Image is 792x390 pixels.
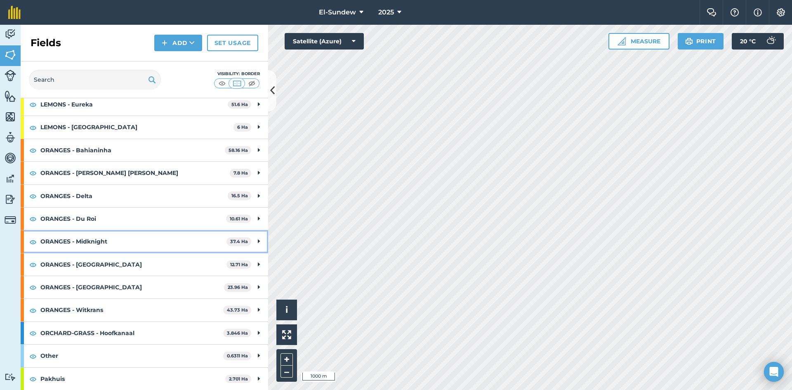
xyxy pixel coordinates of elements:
[29,374,37,384] img: svg+xml;base64,PHN2ZyB4bWxucz0iaHR0cDovL3d3dy53My5vcmcvMjAwMC9zdmciIHdpZHRoPSIxOCIgaGVpZ2h0PSIyNC...
[280,353,293,366] button: +
[730,8,740,17] img: A question mark icon
[214,71,260,77] div: Visibility: Border
[40,208,226,230] strong: ORANGES - Du Roi
[5,70,16,81] img: svg+xml;base64,PD94bWwgdmVyc2lvbj0iMS4wIiBlbmNvZGluZz0idXRmLTgiPz4KPCEtLSBHZW5lcmF0b3I6IEFkb2JlIE...
[207,35,258,51] a: Set usage
[732,33,784,50] button: 20 °C
[21,139,268,161] div: ORANGES - Bahianinha58.16 Ha
[40,185,228,207] strong: ORANGES - Delta
[29,237,37,247] img: svg+xml;base64,PHN2ZyB4bWxucz0iaHR0cDovL3d3dy53My5vcmcvMjAwMC9zdmciIHdpZHRoPSIxOCIgaGVpZ2h0PSIyNC...
[230,239,248,244] strong: 37.4 Ha
[5,49,16,61] img: svg+xml;base64,PHN2ZyB4bWxucz0iaHR0cDovL3d3dy53My5vcmcvMjAwMC9zdmciIHdpZHRoPSI1NiIgaGVpZ2h0PSI2MC...
[40,253,226,276] strong: ORANGES - [GEOGRAPHIC_DATA]
[228,284,248,290] strong: 23.96 Ha
[5,373,16,381] img: svg+xml;base64,PD94bWwgdmVyc2lvbj0iMS4wIiBlbmNvZGluZz0idXRmLTgiPz4KPCEtLSBHZW5lcmF0b3I6IEFkb2JlIE...
[31,36,61,50] h2: Fields
[776,8,786,17] img: A cog icon
[227,307,248,313] strong: 43.73 Ha
[231,102,248,107] strong: 51.6 Ha
[285,305,288,315] span: i
[29,70,161,90] input: Search
[21,208,268,230] div: ORANGES - Du Roi10.61 Ha
[230,262,248,267] strong: 12.71 Ha
[29,99,37,109] img: svg+xml;base64,PHN2ZyB4bWxucz0iaHR0cDovL3d3dy53My5vcmcvMjAwMC9zdmciIHdpZHRoPSIxOCIgaGVpZ2h0PSIyNC...
[40,345,223,367] strong: Other
[5,173,16,185] img: svg+xml;base64,PD94bWwgdmVyc2lvbj0iMS4wIiBlbmNvZGluZz0idXRmLTgiPz4KPCEtLSBHZW5lcmF0b3I6IEFkb2JlIE...
[378,7,394,17] span: 2025
[276,300,297,320] button: i
[40,116,233,138] strong: LEMONS - [GEOGRAPHIC_DATA]
[707,8,717,17] img: Two speech bubbles overlapping with the left bubble in the forefront
[21,345,268,367] div: Other0.6311 Ha
[618,37,626,45] img: Ruler icon
[754,7,762,17] img: svg+xml;base64,PHN2ZyB4bWxucz0iaHR0cDovL3d3dy53My5vcmcvMjAwMC9zdmciIHdpZHRoPSIxNyIgaGVpZ2h0PSIxNy...
[21,368,268,390] div: Pakhuis2.701 Ha
[285,33,364,50] button: Satellite (Azure)
[280,366,293,378] button: –
[21,253,268,276] div: ORANGES - [GEOGRAPHIC_DATA]12.71 Ha
[8,6,21,19] img: fieldmargin Logo
[678,33,724,50] button: Print
[29,328,37,338] img: svg+xml;base64,PHN2ZyB4bWxucz0iaHR0cDovL3d3dy53My5vcmcvMjAwMC9zdmciIHdpZHRoPSIxOCIgaGVpZ2h0PSIyNC...
[29,351,37,361] img: svg+xml;base64,PHN2ZyB4bWxucz0iaHR0cDovL3d3dy53My5vcmcvMjAwMC9zdmciIHdpZHRoPSIxOCIgaGVpZ2h0PSIyNC...
[5,131,16,144] img: svg+xml;base64,PD94bWwgdmVyc2lvbj0iMS4wIiBlbmNvZGluZz0idXRmLTgiPz4KPCEtLSBHZW5lcmF0b3I6IEFkb2JlIE...
[237,124,248,130] strong: 6 Ha
[685,36,693,46] img: svg+xml;base64,PHN2ZyB4bWxucz0iaHR0cDovL3d3dy53My5vcmcvMjAwMC9zdmciIHdpZHRoPSIxOSIgaGVpZ2h0PSIyNC...
[227,330,248,336] strong: 3.846 Ha
[21,162,268,184] div: ORANGES - [PERSON_NAME] [PERSON_NAME]7.8 Ha
[227,353,248,359] strong: 0.6311 Ha
[5,90,16,102] img: svg+xml;base64,PHN2ZyB4bWxucz0iaHR0cDovL3d3dy53My5vcmcvMjAwMC9zdmciIHdpZHRoPSI1NiIgaGVpZ2h0PSI2MC...
[608,33,669,50] button: Measure
[5,152,16,164] img: svg+xml;base64,PD94bWwgdmVyc2lvbj0iMS4wIiBlbmNvZGluZz0idXRmLTgiPz4KPCEtLSBHZW5lcmF0b3I6IEFkb2JlIE...
[21,116,268,138] div: LEMONS - [GEOGRAPHIC_DATA]6 Ha
[40,162,230,184] strong: ORANGES - [PERSON_NAME] [PERSON_NAME]
[230,216,248,222] strong: 10.61 Ha
[21,93,268,116] div: LEMONS - Eureka51.6 Ha
[319,7,356,17] span: El-Sundew
[40,276,224,298] strong: ORANGES - [GEOGRAPHIC_DATA]
[40,230,226,253] strong: ORANGES - Midknight
[21,322,268,344] div: ORCHARD-GRASS - Hoofkanaal3.846 Ha
[229,147,248,153] strong: 58.16 Ha
[29,191,37,201] img: svg+xml;base64,PHN2ZyB4bWxucz0iaHR0cDovL3d3dy53My5vcmcvMjAwMC9zdmciIHdpZHRoPSIxOCIgaGVpZ2h0PSIyNC...
[29,260,37,269] img: svg+xml;base64,PHN2ZyB4bWxucz0iaHR0cDovL3d3dy53My5vcmcvMjAwMC9zdmciIHdpZHRoPSIxOCIgaGVpZ2h0PSIyNC...
[762,33,779,50] img: svg+xml;base64,PD94bWwgdmVyc2lvbj0iMS4wIiBlbmNvZGluZz0idXRmLTgiPz4KPCEtLSBHZW5lcmF0b3I6IEFkb2JlIE...
[162,38,167,48] img: svg+xml;base64,PHN2ZyB4bWxucz0iaHR0cDovL3d3dy53My5vcmcvMjAwMC9zdmciIHdpZHRoPSIxNCIgaGVpZ2h0PSIyNC...
[40,93,228,116] strong: LEMONS - Eureka
[40,368,225,390] strong: Pakhuis
[740,33,756,50] span: 20 ° C
[217,79,227,87] img: svg+xml;base64,PHN2ZyB4bWxucz0iaHR0cDovL3d3dy53My5vcmcvMjAwMC9zdmciIHdpZHRoPSI1MCIgaGVpZ2h0PSI0MC...
[232,79,242,87] img: svg+xml;base64,PHN2ZyB4bWxucz0iaHR0cDovL3d3dy53My5vcmcvMjAwMC9zdmciIHdpZHRoPSI1MCIgaGVpZ2h0PSI0MC...
[21,230,268,253] div: ORANGES - Midknight37.4 Ha
[40,139,225,161] strong: ORANGES - Bahianinha
[40,322,223,344] strong: ORCHARD-GRASS - Hoofkanaal
[29,168,37,178] img: svg+xml;base64,PHN2ZyB4bWxucz0iaHR0cDovL3d3dy53My5vcmcvMjAwMC9zdmciIHdpZHRoPSIxOCIgaGVpZ2h0PSIyNC...
[5,193,16,206] img: svg+xml;base64,PD94bWwgdmVyc2lvbj0iMS4wIiBlbmNvZGluZz0idXRmLTgiPz4KPCEtLSBHZW5lcmF0b3I6IEFkb2JlIE...
[233,170,248,176] strong: 7.8 Ha
[231,193,248,199] strong: 16.5 Ha
[154,35,202,51] button: Add
[21,185,268,207] div: ORANGES - Delta16.5 Ha
[229,376,248,382] strong: 2.701 Ha
[29,145,37,155] img: svg+xml;base64,PHN2ZyB4bWxucz0iaHR0cDovL3d3dy53My5vcmcvMjAwMC9zdmciIHdpZHRoPSIxOCIgaGVpZ2h0PSIyNC...
[40,299,223,321] strong: ORANGES - Witkrans
[5,214,16,226] img: svg+xml;base64,PD94bWwgdmVyc2lvbj0iMS4wIiBlbmNvZGluZz0idXRmLTgiPz4KPCEtLSBHZW5lcmF0b3I6IEFkb2JlIE...
[29,123,37,132] img: svg+xml;base64,PHN2ZyB4bWxucz0iaHR0cDovL3d3dy53My5vcmcvMjAwMC9zdmciIHdpZHRoPSIxOCIgaGVpZ2h0PSIyNC...
[5,28,16,40] img: svg+xml;base64,PD94bWwgdmVyc2lvbj0iMS4wIiBlbmNvZGluZz0idXRmLTgiPz4KPCEtLSBHZW5lcmF0b3I6IEFkb2JlIE...
[21,276,268,298] div: ORANGES - [GEOGRAPHIC_DATA]23.96 Ha
[282,330,291,339] img: Four arrows, one pointing top left, one top right, one bottom right and the last bottom left
[29,305,37,315] img: svg+xml;base64,PHN2ZyB4bWxucz0iaHR0cDovL3d3dy53My5vcmcvMjAwMC9zdmciIHdpZHRoPSIxOCIgaGVpZ2h0PSIyNC...
[764,362,784,382] div: Open Intercom Messenger
[29,282,37,292] img: svg+xml;base64,PHN2ZyB4bWxucz0iaHR0cDovL3d3dy53My5vcmcvMjAwMC9zdmciIHdpZHRoPSIxOCIgaGVpZ2h0PSIyNC...
[21,299,268,321] div: ORANGES - Witkrans43.73 Ha
[247,79,257,87] img: svg+xml;base64,PHN2ZyB4bWxucz0iaHR0cDovL3d3dy53My5vcmcvMjAwMC9zdmciIHdpZHRoPSI1MCIgaGVpZ2h0PSI0MC...
[29,214,37,224] img: svg+xml;base64,PHN2ZyB4bWxucz0iaHR0cDovL3d3dy53My5vcmcvMjAwMC9zdmciIHdpZHRoPSIxOCIgaGVpZ2h0PSIyNC...
[5,111,16,123] img: svg+xml;base64,PHN2ZyB4bWxucz0iaHR0cDovL3d3dy53My5vcmcvMjAwMC9zdmciIHdpZHRoPSI1NiIgaGVpZ2h0PSI2MC...
[148,75,156,85] img: svg+xml;base64,PHN2ZyB4bWxucz0iaHR0cDovL3d3dy53My5vcmcvMjAwMC9zdmciIHdpZHRoPSIxOSIgaGVpZ2h0PSIyNC...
